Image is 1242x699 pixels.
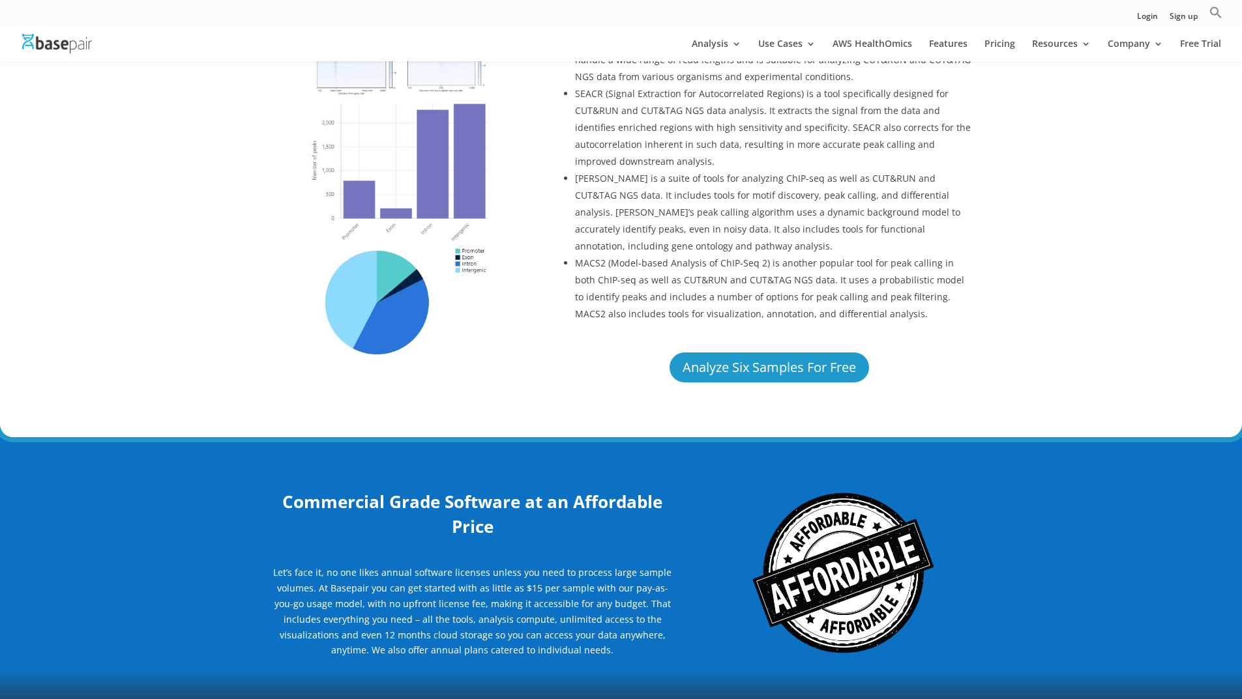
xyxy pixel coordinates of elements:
[1180,39,1221,61] a: Free Trial
[758,39,816,61] a: Use Cases
[668,350,871,384] a: Analyze Six Samples For Free
[22,34,92,53] img: Basepair
[1209,6,1222,19] svg: Search
[692,39,741,61] a: Analysis
[575,172,960,252] span: [PERSON_NAME] is a suite of tools for analyzing ChIP-seq as well as CUT&RUN and CUT&TAG NGS data....
[308,95,488,242] img: CUT&RUN Peaks Distribution
[1137,12,1158,26] a: Login
[575,20,971,83] span: Bowtie2 is a fast and accurate alignment tool that aligns the high-quality reads to a reference g...
[984,39,1015,61] a: Pricing
[833,39,912,61] a: AWS HealthOmics
[575,257,964,320] span: MACS2 (Model-based Analysis of ChIP-Seq 2) is another popular tool for peak calling in both ChIP-...
[929,39,968,61] a: Features
[308,243,488,356] img: Pie Chart CUT&RUN
[1170,12,1198,26] a: Sign up
[282,490,662,538] b: Commercial Grade Software at an Affordable Price
[575,87,971,167] span: SEACR (Signal Extraction for Autocorrelated Regions) is a tool specifically designed for CUT&RUN ...
[1032,39,1091,61] a: Resources
[1209,6,1222,26] a: Search Icon Link
[992,605,1226,683] iframe: Drift Widget Chat Controller
[1108,39,1163,61] a: Company
[746,490,942,656] img: Pricing
[273,566,672,656] span: Let’s face it, no one likes annual software licenses unless you need to process large sample volu...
